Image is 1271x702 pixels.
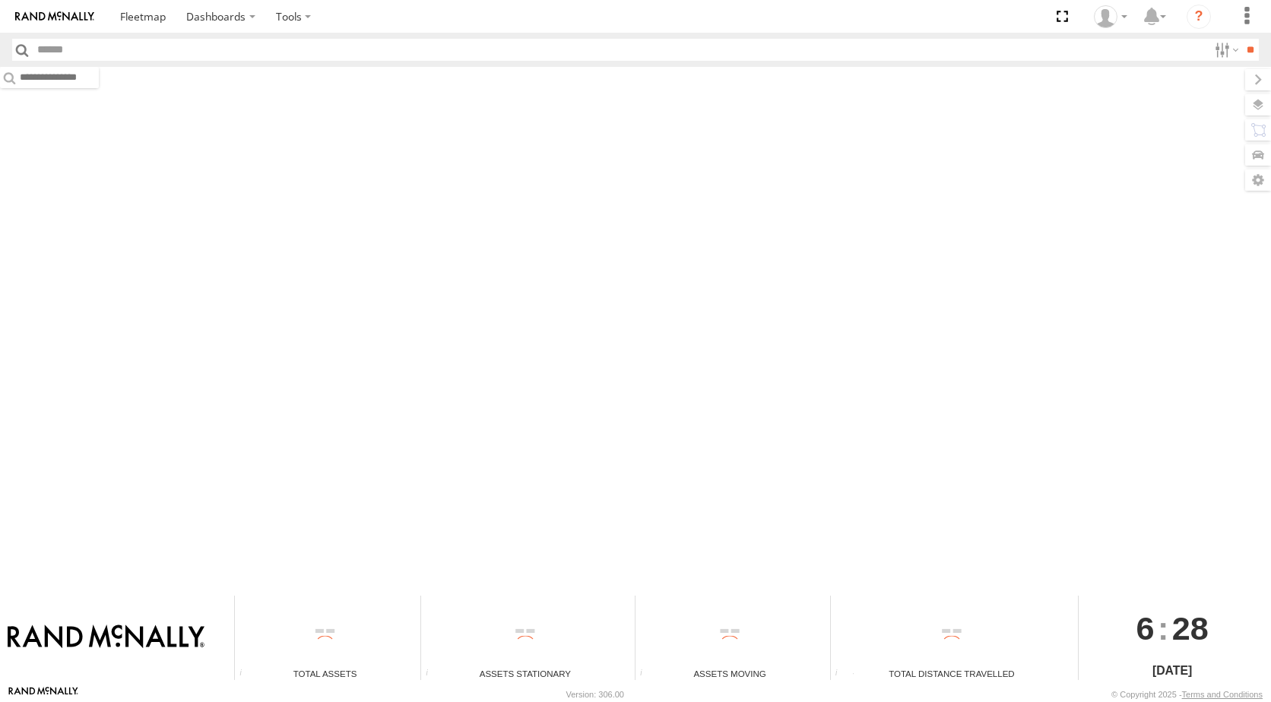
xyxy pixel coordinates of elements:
label: Search Filter Options [1209,39,1241,61]
div: Total Assets [235,667,415,680]
i: ? [1187,5,1211,29]
span: 28 [1172,596,1209,661]
div: Assets Stationary [421,667,629,680]
div: [DATE] [1079,662,1265,680]
div: Total number of assets current stationary. [421,669,444,680]
label: Map Settings [1245,169,1271,191]
img: rand-logo.svg [15,11,94,22]
div: : [1079,596,1265,661]
div: Valeo Dash [1089,5,1133,28]
div: Assets Moving [635,667,825,680]
a: Terms and Conditions [1182,690,1263,699]
div: Total number of assets current in transit. [635,669,658,680]
div: Total distance travelled by all assets within specified date range and applied filters [831,669,854,680]
div: Total Distance Travelled [831,667,1073,680]
div: Total number of Enabled Assets [235,669,258,680]
span: 6 [1136,596,1155,661]
img: Rand McNally [8,625,204,650]
div: © Copyright 2025 - [1111,690,1263,699]
div: Version: 306.00 [566,690,624,699]
a: Visit our Website [8,687,78,702]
